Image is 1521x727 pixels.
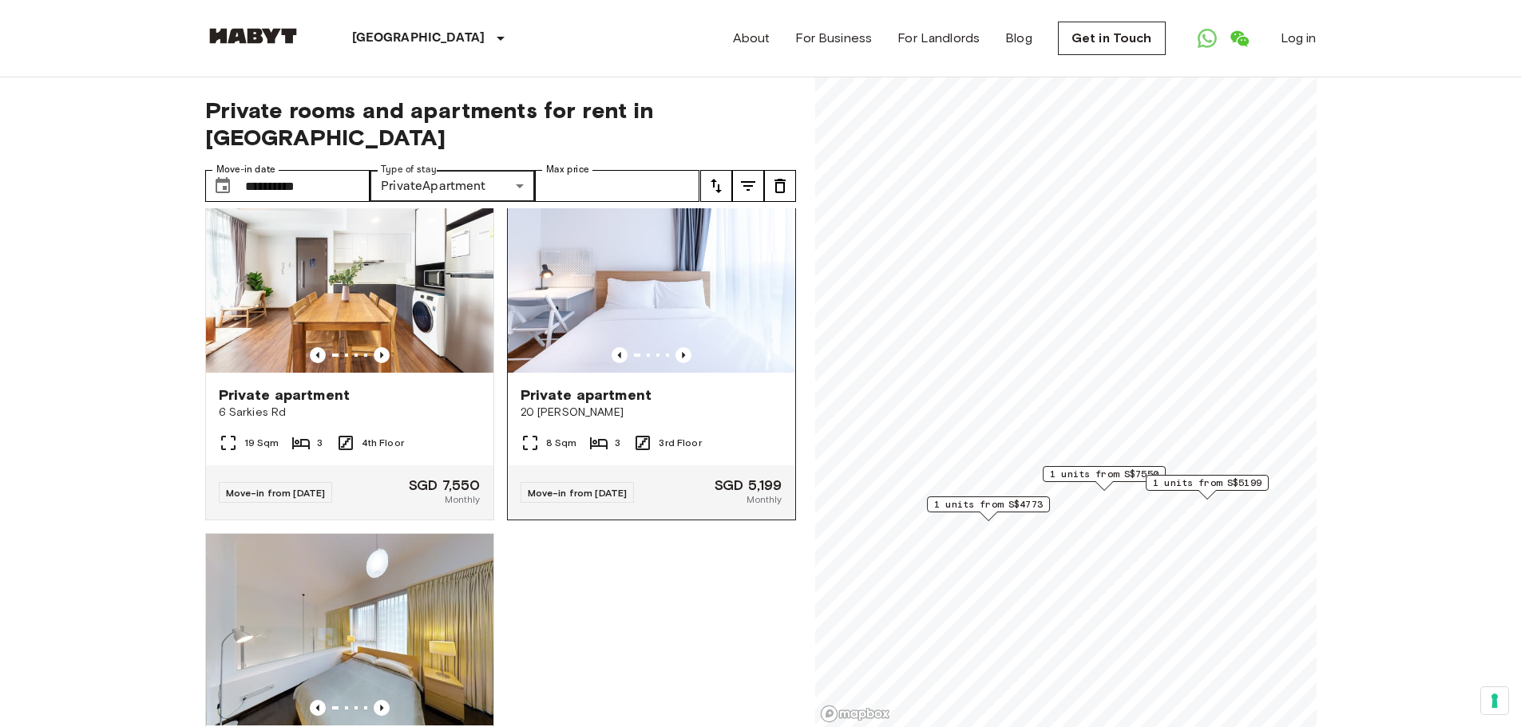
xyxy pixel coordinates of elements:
button: Previous image [310,347,326,363]
button: Previous image [675,347,691,363]
a: Marketing picture of unit SG-01-105-001-001Previous imagePrevious imagePrivate apartment20 [PERSO... [507,180,796,520]
span: Private apartment [219,385,351,405]
span: 20 [PERSON_NAME] [521,405,782,421]
span: 3 [317,436,323,450]
button: Choose date, selected date is 1 Jan 2026 [207,170,239,202]
span: Move-in from [DATE] [528,487,628,499]
span: Private apartment [521,385,652,405]
a: Open WeChat [1223,22,1255,54]
a: Blog [1005,29,1032,48]
p: [GEOGRAPHIC_DATA] [352,29,485,48]
img: Habyt [205,28,301,44]
img: Marketing picture of unit SG-01-038-004-01 [206,534,493,725]
span: SGD 7,550 [409,478,480,492]
button: Your consent preferences for tracking technologies [1481,687,1508,714]
a: Log in [1281,29,1317,48]
span: 19 Sqm [244,436,279,450]
span: Move-in from [DATE] [226,487,326,499]
span: 1 units from S$7550 [1050,467,1159,481]
div: PrivateApartment [370,170,535,202]
span: Private rooms and apartments for rent in [GEOGRAPHIC_DATA] [205,97,796,151]
span: 3 [615,436,620,450]
img: Marketing picture of unit SG-01-105-001-001 [508,181,795,373]
span: Monthly [747,492,782,507]
span: 1 units from S$5199 [1153,476,1262,490]
button: tune [732,170,764,202]
a: Mapbox logo [820,705,890,723]
span: 4th Floor [362,436,404,450]
button: Previous image [374,347,390,363]
button: Previous image [310,700,326,716]
div: Map marker [927,496,1050,521]
span: 3rd Floor [659,436,701,450]
img: Marketing picture of unit SG-01-003-005-01 [206,181,493,373]
span: 1 units from S$4773 [934,497,1043,512]
button: Previous image [374,700,390,716]
div: Map marker [1146,475,1269,500]
a: For Landlords [897,29,980,48]
label: Type of stay [381,163,437,176]
span: 8 Sqm [546,436,577,450]
label: Max price [546,163,589,176]
div: Map marker [1043,466,1166,491]
span: Monthly [445,492,480,507]
a: Marketing picture of unit SG-01-003-005-01Previous imagePrevious imagePrivate apartment6 Sarkies ... [205,180,494,520]
span: 6 Sarkies Rd [219,405,481,421]
a: About [733,29,770,48]
a: Open WhatsApp [1191,22,1223,54]
a: Get in Touch [1058,22,1166,55]
button: Previous image [612,347,628,363]
span: SGD 5,199 [715,478,782,492]
label: Move-in date [216,163,275,176]
a: For Business [795,29,872,48]
button: tune [764,170,796,202]
button: tune [700,170,732,202]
